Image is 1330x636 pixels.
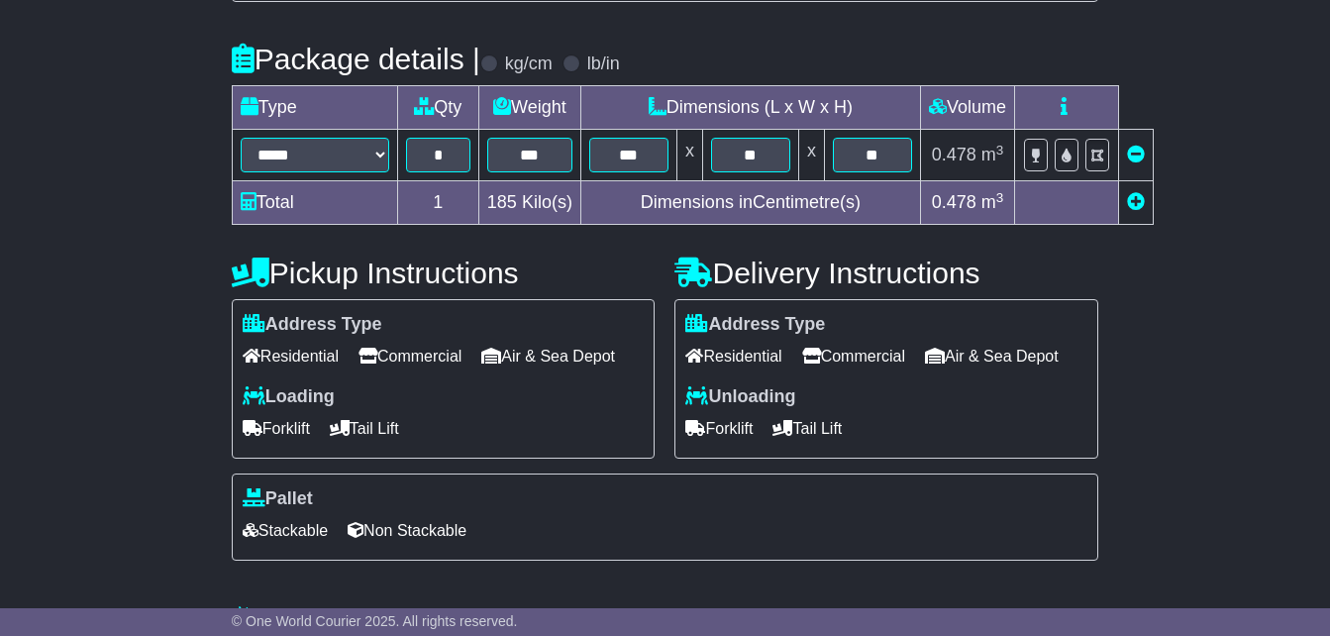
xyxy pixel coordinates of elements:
[243,515,328,546] span: Stackable
[932,145,976,164] span: 0.478
[996,143,1004,158] sup: 3
[802,341,905,371] span: Commercial
[981,192,1004,212] span: m
[685,341,781,371] span: Residential
[243,488,313,510] label: Pallet
[685,413,753,444] span: Forklift
[232,613,518,629] span: © One World Courier 2025. All rights reserved.
[1127,192,1145,212] a: Add new item
[397,86,478,130] td: Qty
[580,181,920,225] td: Dimensions in Centimetre(s)
[580,86,920,130] td: Dimensions (L x W x H)
[481,341,615,371] span: Air & Sea Depot
[772,413,842,444] span: Tail Lift
[330,413,399,444] span: Tail Lift
[587,53,620,75] label: lb/in
[348,515,466,546] span: Non Stackable
[232,43,480,75] h4: Package details |
[925,341,1059,371] span: Air & Sea Depot
[1127,145,1145,164] a: Remove this item
[243,341,339,371] span: Residential
[232,86,397,130] td: Type
[920,86,1014,130] td: Volume
[505,53,553,75] label: kg/cm
[478,181,580,225] td: Kilo(s)
[487,192,517,212] span: 185
[676,130,702,181] td: x
[685,386,795,408] label: Unloading
[674,257,1098,289] h4: Delivery Instructions
[996,190,1004,205] sup: 3
[232,257,656,289] h4: Pickup Instructions
[798,130,824,181] td: x
[478,86,580,130] td: Weight
[397,181,478,225] td: 1
[932,192,976,212] span: 0.478
[243,314,382,336] label: Address Type
[981,145,1004,164] span: m
[232,181,397,225] td: Total
[685,314,825,336] label: Address Type
[243,386,335,408] label: Loading
[358,341,461,371] span: Commercial
[243,413,310,444] span: Forklift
